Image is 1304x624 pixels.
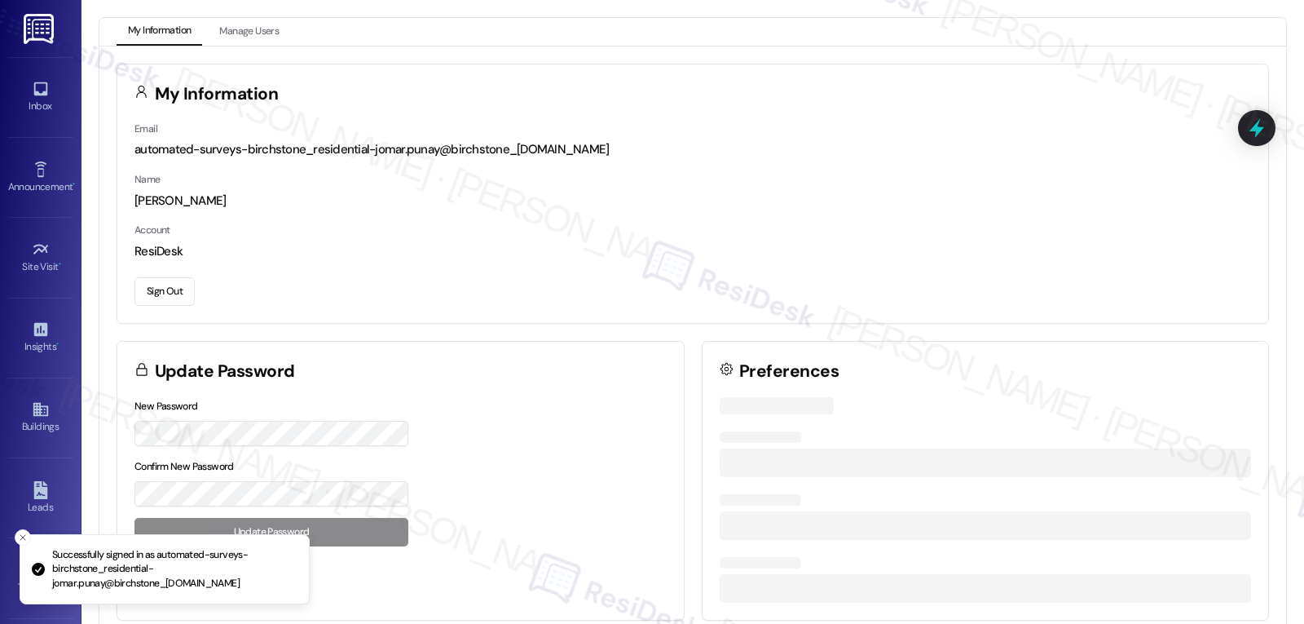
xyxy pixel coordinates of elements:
[134,141,1251,158] div: automated-surveys-birchstone_residential-jomar.punay@birchstone_[DOMAIN_NAME]
[8,396,73,440] a: Buildings
[208,18,290,46] button: Manage Users
[739,363,839,380] h3: Preferences
[8,316,73,360] a: Insights •
[73,179,75,190] span: •
[117,18,202,46] button: My Information
[59,259,61,270] span: •
[134,122,157,135] label: Email
[155,86,279,103] h3: My Information
[134,223,170,237] label: Account
[155,363,295,380] h3: Update Password
[134,277,195,306] button: Sign Out
[134,243,1251,260] div: ResiDesk
[8,236,73,280] a: Site Visit •
[134,173,161,186] label: Name
[134,193,1251,210] div: [PERSON_NAME]
[8,476,73,520] a: Leads
[24,14,57,44] img: ResiDesk Logo
[8,75,73,119] a: Inbox
[8,556,73,600] a: Templates •
[52,548,296,591] p: Successfully signed in as automated-surveys-birchstone_residential-jomar.punay@birchstone_[DOMAIN...
[56,339,59,350] span: •
[134,400,198,413] label: New Password
[15,529,31,546] button: Close toast
[134,460,234,473] label: Confirm New Password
